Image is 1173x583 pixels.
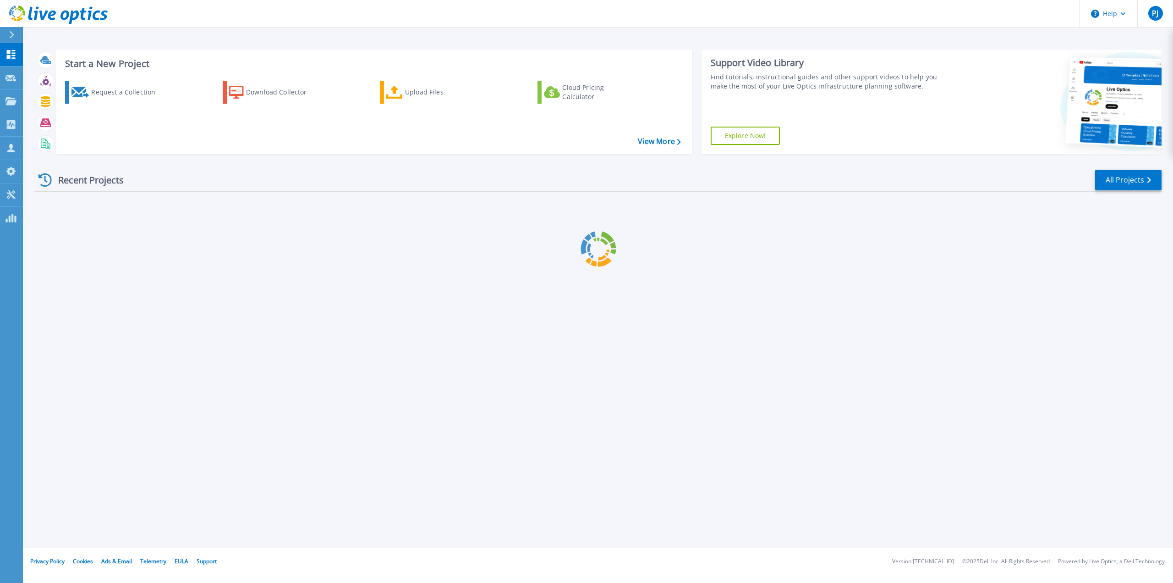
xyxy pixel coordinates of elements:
a: Ads & Email [101,557,132,565]
a: Download Collector [223,81,325,104]
li: Powered by Live Optics, a Dell Technology [1058,559,1165,565]
div: Upload Files [405,83,478,101]
span: PJ [1152,10,1158,17]
div: Find tutorials, instructional guides and other support videos to help you make the most of your L... [711,72,948,91]
div: Download Collector [246,83,319,101]
h3: Start a New Project [65,59,680,69]
a: Cookies [73,557,93,565]
a: Request a Collection [65,81,167,104]
div: Cloud Pricing Calculator [562,83,636,101]
li: Version: [TECHNICAL_ID] [892,559,954,565]
a: Telemetry [140,557,166,565]
a: EULA [175,557,188,565]
a: Explore Now! [711,127,780,145]
li: © 2025 Dell Inc. All Rights Reserved [962,559,1050,565]
a: View More [638,137,680,146]
div: Support Video Library [711,57,948,69]
a: All Projects [1095,170,1162,190]
div: Recent Projects [35,169,136,191]
div: Request a Collection [91,83,164,101]
a: Upload Files [380,81,482,104]
a: Privacy Policy [30,557,65,565]
a: Support [197,557,217,565]
a: Cloud Pricing Calculator [537,81,640,104]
